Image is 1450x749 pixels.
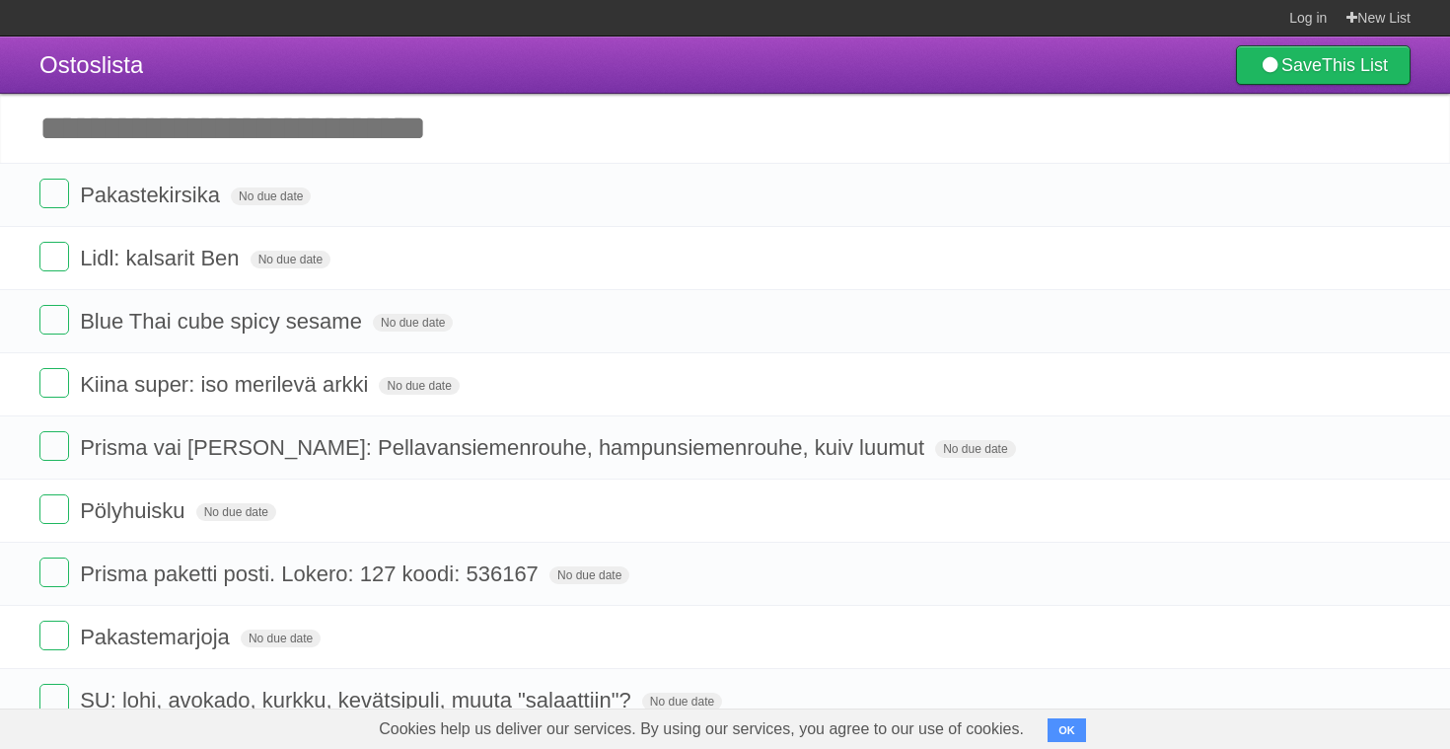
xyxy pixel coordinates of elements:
label: Done [39,179,69,208]
span: Kiina super: iso merilevä arkki [80,372,373,397]
label: Done [39,368,69,398]
span: No due date [935,440,1015,458]
span: SU: lohi, avokado, kurkku, kevätsipuli, muuta "salaattiin"? [80,688,636,712]
label: Done [39,558,69,587]
span: Lidl: kalsarit Ben [80,246,244,270]
label: Done [39,684,69,713]
span: Pakastemarjoja [80,625,235,649]
button: OK [1048,718,1086,742]
span: Pölyhuisku [80,498,189,523]
label: Done [39,621,69,650]
span: No due date [373,314,453,332]
span: No due date [549,566,629,584]
span: No due date [241,630,321,647]
span: Ostoslista [39,51,143,78]
span: Pakastekirsika [80,183,225,207]
span: Prisma paketti posti. Lokero: 127 koodi: 536167 [80,562,544,586]
span: No due date [231,187,311,205]
span: No due date [251,251,330,268]
label: Done [39,242,69,271]
span: Blue Thai cube spicy sesame [80,309,367,334]
span: Prisma vai [PERSON_NAME]: Pellavansiemenrouhe, hampunsiemenrouhe, kuiv luumut [80,435,929,460]
span: No due date [196,503,276,521]
span: No due date [642,693,722,711]
span: No due date [379,377,459,395]
span: Cookies help us deliver our services. By using our services, you agree to our use of cookies. [359,710,1044,749]
label: Done [39,431,69,461]
b: This List [1322,55,1388,75]
label: Done [39,494,69,524]
a: SaveThis List [1236,45,1411,85]
label: Done [39,305,69,335]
